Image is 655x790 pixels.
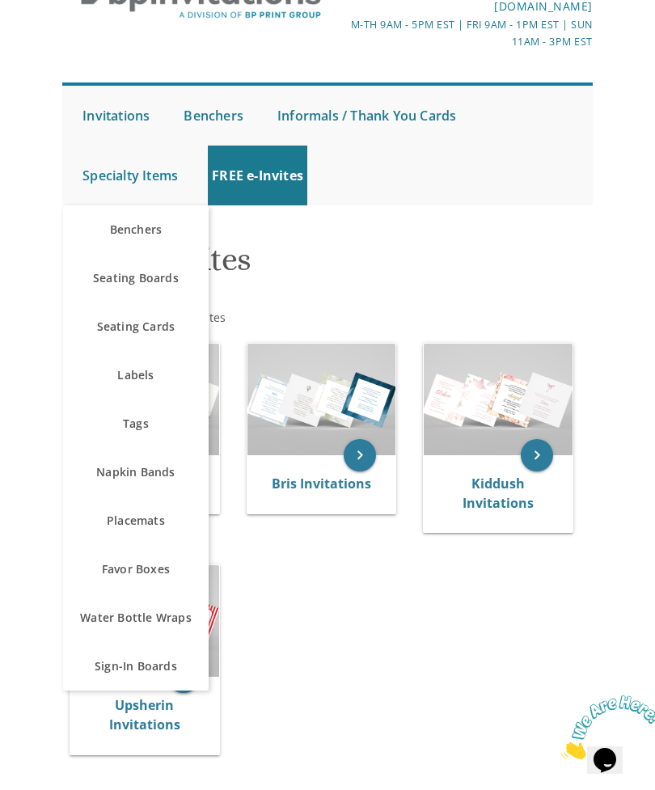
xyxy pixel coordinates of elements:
img: Kiddush Invitations [424,344,573,455]
a: FREE e-Invites [208,146,307,205]
a: Seating Cards [63,302,209,351]
div: : [62,310,593,326]
a: Labels [63,351,209,399]
iframe: chat widget [555,689,655,766]
a: Favor Boxes [63,545,209,594]
a: Sign-In Boards [63,642,209,691]
a: Kiddush Invitations [463,475,534,512]
a: Water Bottle Wraps [63,594,209,642]
a: Bris Invitations [272,475,371,492]
a: Informals / Thank You Cards [273,86,460,146]
a: Invitations [78,86,154,146]
img: Bris Invitations [247,344,396,455]
a: Benchers [63,205,209,254]
a: keyboard_arrow_right [344,439,376,471]
img: Chat attention grabber [6,6,107,70]
a: Placemats [63,496,209,545]
div: M-Th 9am - 5pm EST | Fri 9am - 1pm EST | Sun 11am - 3pm EST [328,16,592,51]
a: Seating Boards [63,254,209,302]
a: keyboard_arrow_right [521,439,553,471]
h1: Free e-Invites [66,242,589,289]
a: Specialty Items [78,146,182,205]
a: Tags [63,399,209,448]
a: Benchers [180,86,247,146]
a: Upsherin Invitations [109,696,180,733]
a: Napkin Bands [63,448,209,496]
